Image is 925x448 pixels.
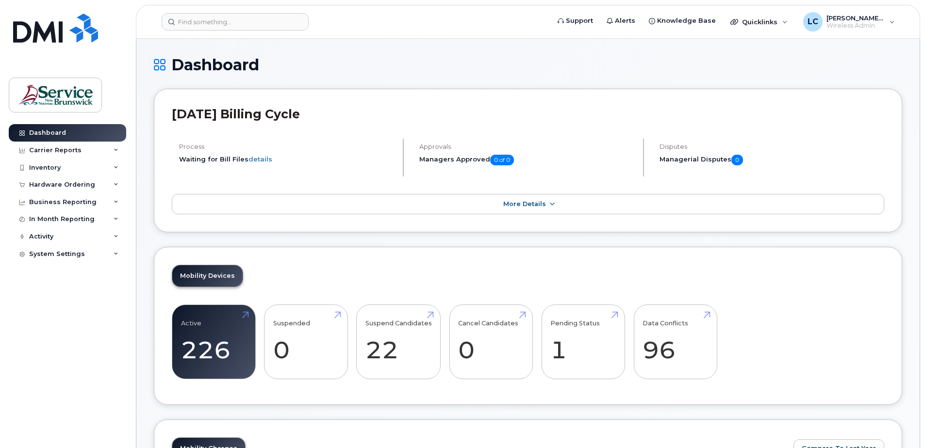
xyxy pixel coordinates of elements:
li: Waiting for Bill Files [179,155,395,164]
span: More Details [503,200,546,208]
h5: Managers Approved [419,155,635,165]
span: 0 of 0 [490,155,514,165]
a: Cancel Candidates 0 [458,310,524,374]
a: Data Conflicts 96 [643,310,708,374]
a: Active 226 [181,310,247,374]
h4: Process [179,143,395,150]
h2: [DATE] Billing Cycle [172,107,884,121]
span: 0 [731,155,743,165]
a: Mobility Devices [172,265,243,287]
h5: Managerial Disputes [660,155,884,165]
h1: Dashboard [154,56,902,73]
a: details [248,155,272,163]
h4: Approvals [419,143,635,150]
a: Pending Status 1 [550,310,616,374]
h4: Disputes [660,143,884,150]
a: Suspend Candidates 22 [365,310,432,374]
a: Suspended 0 [273,310,339,374]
